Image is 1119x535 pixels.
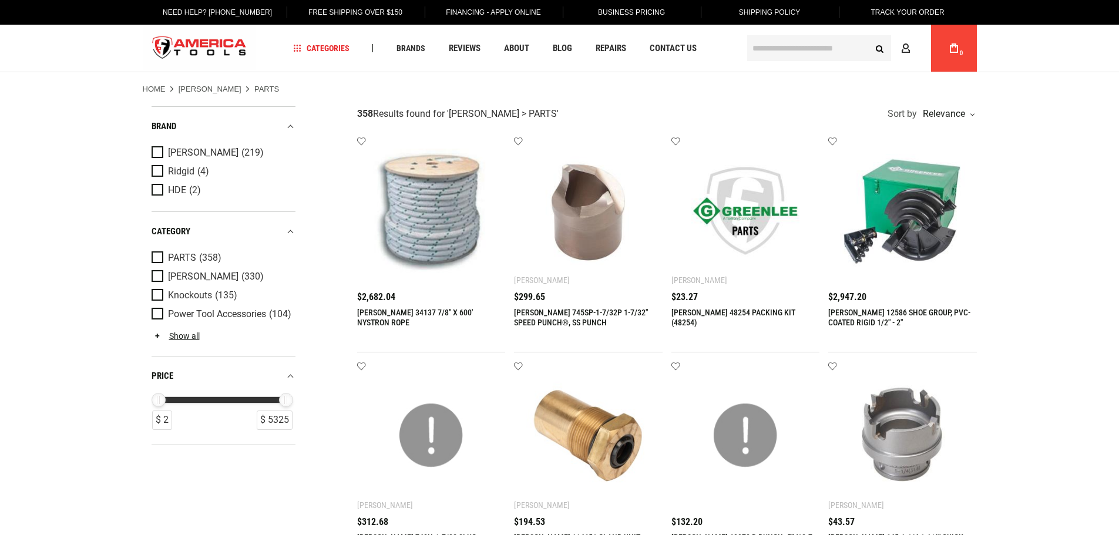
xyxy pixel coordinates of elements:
img: GREENLEE 645-1-1/4 1-1/4 [840,373,965,498]
span: Shipping Policy [739,8,801,16]
a: Show all [152,331,200,341]
div: [PERSON_NAME] [828,500,884,510]
span: (4) [197,167,209,177]
span: Blog [553,44,572,53]
span: Knockouts [168,290,212,301]
img: GREENLEE 745SP-1-7/32P 1-7/32 [526,149,651,274]
span: HDE [168,185,186,196]
a: About [499,41,535,56]
img: GREENLEE 12586 SHOE GROUP, PVC-COATED RIGID 1/2 [840,149,965,274]
img: GREENLEE 34137 7/8 [369,149,494,274]
a: HDE (2) [152,184,293,197]
span: About [504,44,529,53]
span: Reviews [449,44,480,53]
span: Brands [396,44,425,52]
a: Ridgid (4) [152,165,293,178]
strong: PARTS [254,85,279,93]
div: [PERSON_NAME] [671,275,727,285]
a: Contact Us [644,41,702,56]
img: GREENLEE 740H-1-7/32 SLUG SPLITTER® PUNCH UNIT 30.5 MM [369,373,494,498]
div: $ 2 [152,410,172,430]
button: Search [869,37,891,59]
div: $ 5325 [257,410,293,430]
a: Power Tool Accessories (104) [152,308,293,321]
span: (358) [199,253,221,263]
span: (330) [241,272,264,282]
span: $132.20 [671,517,703,527]
span: $2,947.20 [828,292,866,302]
a: [PERSON_NAME] 48254 PACKING KIT (48254) [671,308,795,327]
a: Knockouts (135) [152,289,293,302]
img: Greenlee 48254 PACKING KIT (48254) [683,149,808,274]
a: [PERSON_NAME] [179,84,241,95]
span: 0 [960,50,963,56]
span: [PERSON_NAME] [168,147,238,158]
div: Brand [152,119,295,134]
span: [PERSON_NAME] > PARTS [449,108,557,119]
div: [PERSON_NAME] [514,500,570,510]
img: Greenlee 114651 GLAND UNIT-PACKING (H4802) (40377) [526,373,651,498]
a: [PERSON_NAME] 745SP-1-7/32P 1-7/32" SPEED PUNCH®, SS PUNCH [514,308,648,327]
a: store logo [143,26,257,70]
a: Categories [288,41,355,56]
span: $312.68 [357,517,388,527]
a: 0 [943,25,965,72]
strong: 358 [357,108,373,119]
span: (104) [269,309,291,319]
div: Product Filters [152,106,295,445]
a: Repairs [590,41,631,56]
span: Sort by [888,109,917,119]
span: $299.65 [514,292,545,302]
span: (135) [215,291,237,301]
div: Results found for ' ' [357,108,559,120]
span: [PERSON_NAME] [168,271,238,282]
span: Categories [293,44,350,52]
div: [PERSON_NAME] [514,275,570,285]
a: Brands [391,41,431,56]
div: price [152,368,295,384]
span: Contact Us [650,44,697,53]
span: (2) [189,186,201,196]
a: [PERSON_NAME] (330) [152,270,293,283]
span: Power Tool Accessories [168,309,266,319]
a: [PERSON_NAME] 34137 7/8" X 600' NYSTRON ROPE [357,308,473,327]
div: Relevance [920,109,974,119]
img: GREENLEE 60078 D PUNCH .5 [683,373,808,498]
a: Home [143,84,166,95]
div: [PERSON_NAME] [357,500,413,510]
span: $194.53 [514,517,545,527]
span: (219) [241,148,264,158]
span: Repairs [596,44,626,53]
span: $2,682.04 [357,292,395,302]
span: $43.57 [828,517,855,527]
span: Ridgid [168,166,194,177]
a: Reviews [443,41,486,56]
a: PARTS (358) [152,251,293,264]
span: PARTS [168,253,196,263]
span: $23.27 [671,292,698,302]
a: [PERSON_NAME] (219) [152,146,293,159]
a: Blog [547,41,577,56]
img: America Tools [143,26,257,70]
a: [PERSON_NAME] 12586 SHOE GROUP, PVC-COATED RIGID 1/2" - 2" [828,308,970,327]
div: category [152,224,295,240]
